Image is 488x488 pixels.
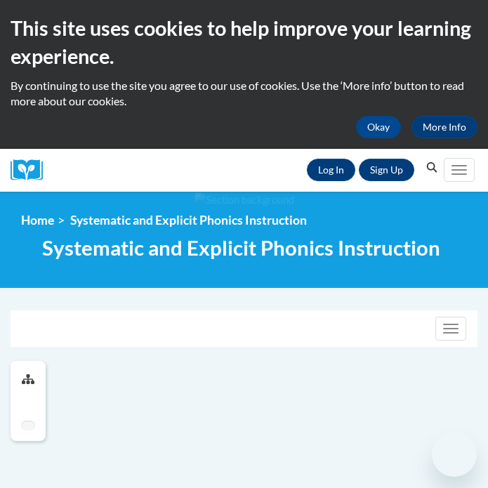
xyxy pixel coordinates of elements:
a: Log In [307,159,355,181]
p: By continuing to use the site you agree to our use of cookies. Use the ‘More info’ button to read... [11,78,477,109]
span: Systematic and Explicit Phonics Instruction [70,213,307,227]
img: Logo brand [11,159,53,181]
a: More Info [411,116,477,138]
img: Section background [194,192,294,208]
span: Systematic and Explicit Phonics Instruction [42,235,440,260]
iframe: Button to launch messaging window [432,432,477,477]
button: Okay [356,116,401,138]
div: Main menu [442,149,477,192]
a: Home [21,213,54,227]
a: Register [359,159,414,181]
a: Cox Campus [11,159,53,181]
button: Search [421,159,442,176]
h2: This site uses cookies to help improve your learning experience. [11,14,477,71]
